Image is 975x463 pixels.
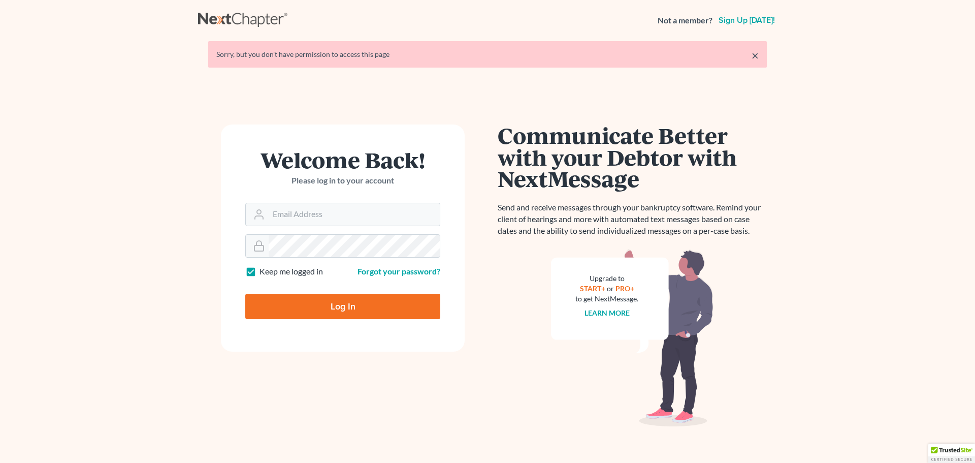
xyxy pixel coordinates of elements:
div: Upgrade to [575,273,638,284]
span: or [607,284,614,293]
label: Keep me logged in [259,266,323,277]
a: Forgot your password? [357,266,440,276]
input: Log In [245,294,440,319]
div: to get NextMessage. [575,294,638,304]
strong: Not a member? [658,15,712,26]
h1: Welcome Back! [245,149,440,171]
p: Send and receive messages through your bankruptcy software. Remind your client of hearings and mo... [498,202,767,237]
div: TrustedSite Certified [928,444,975,463]
img: nextmessage_bg-59042aed3d76b12b5cd301f8e5b87938c9018125f34e5fa2b7a6b67550977c72.svg [551,249,713,427]
a: START+ [580,284,605,293]
a: × [752,49,759,61]
p: Please log in to your account [245,175,440,187]
input: Email Address [269,203,440,226]
div: Sorry, but you don't have permission to access this page [216,49,759,59]
a: Sign up [DATE]! [717,16,777,24]
a: PRO+ [615,284,634,293]
a: Learn more [584,308,630,317]
h1: Communicate Better with your Debtor with NextMessage [498,125,767,190]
